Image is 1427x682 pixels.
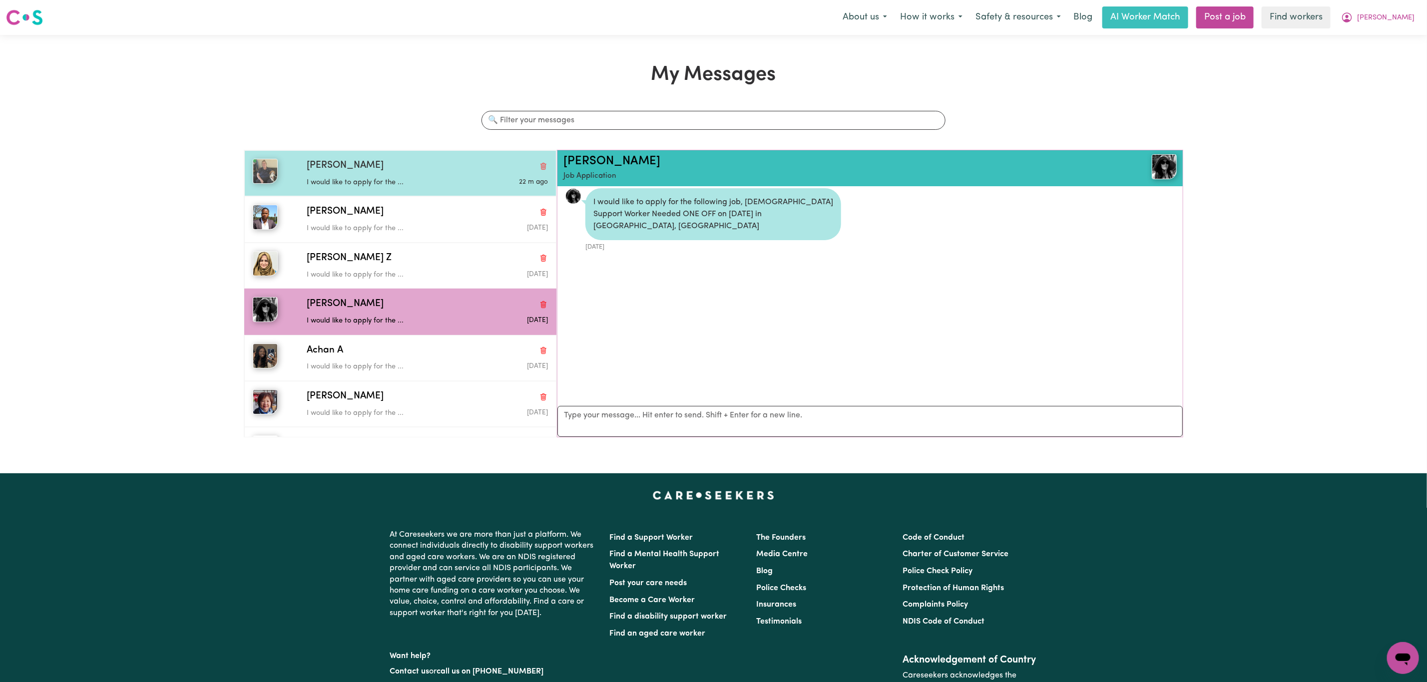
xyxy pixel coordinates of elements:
a: call us on [PHONE_NUMBER] [437,668,544,676]
span: [PERSON_NAME] Z [307,251,392,266]
button: Victor O[PERSON_NAME]Delete conversationI would like to apply for the ...Message sent on August 6... [244,196,556,242]
span: [PERSON_NAME] [1357,12,1415,23]
img: 7E0DD904765B6C45B834C05BCD01666A_avatar_blob [565,188,581,204]
button: Safety & resources [969,7,1067,28]
span: [PERSON_NAME] [307,159,384,173]
button: Delete conversation [539,159,548,172]
a: Post your care needs [610,579,687,587]
button: Delete conversation [539,252,548,265]
span: [PERSON_NAME] [307,389,384,404]
img: Achan A [253,343,278,368]
a: Contact us [390,668,430,676]
button: Freda P[PERSON_NAME]Delete conversationI would like to apply for the ...Message sent on July 5, 2024 [244,381,556,427]
a: Find a Mental Health Support Worker [610,550,720,570]
span: Achan A [307,343,343,358]
span: [PERSON_NAME] [307,435,384,450]
span: [PERSON_NAME] [307,205,384,219]
a: Post a job [1196,6,1254,28]
a: Charter of Customer Service [903,550,1008,558]
button: Gia A[PERSON_NAME]Delete conversationI would like to apply for the ...Message sent on July 1, 2024 [244,427,556,473]
a: The Founders [756,534,806,542]
button: Delete conversation [539,298,548,311]
img: View Gabrielle C's profile [1152,154,1177,179]
a: Protection of Human Rights [903,584,1004,592]
p: I would like to apply for the ... [307,177,468,188]
span: [PERSON_NAME] [307,297,384,312]
p: I would like to apply for the ... [307,270,468,281]
button: Cherie R[PERSON_NAME]Delete conversationI would like to apply for the ...Message sent on August 5... [244,150,556,196]
a: NDIS Code of Conduct [903,618,984,626]
button: How it works [894,7,969,28]
img: Cherie R [253,159,278,184]
input: 🔍 Filter your messages [481,111,945,130]
a: Police Checks [756,584,806,592]
img: Careseekers logo [6,8,43,26]
p: or [390,662,598,681]
a: AI Worker Match [1102,6,1188,28]
span: Message sent on July 4, 2024 [527,317,548,324]
button: Achan AAchan ADelete conversationI would like to apply for the ...Message sent on July 3, 2024 [244,335,556,381]
p: Job Application [563,171,1074,182]
a: Careseekers logo [6,6,43,29]
p: I would like to apply for the ... [307,316,468,327]
button: Gabrielle C[PERSON_NAME]Delete conversationI would like to apply for the ...Message sent on July ... [244,289,556,335]
a: Media Centre [756,550,808,558]
img: Freda P [253,389,278,414]
div: I would like to apply for the following job, [DEMOGRAPHIC_DATA] Support Worker Needed ONE OFF on ... [585,188,841,240]
a: Blog [1067,6,1098,28]
a: Complaints Policy [903,601,968,609]
a: Testimonials [756,618,802,626]
a: Code of Conduct [903,534,964,542]
p: I would like to apply for the ... [307,223,468,234]
p: I would like to apply for the ... [307,408,468,419]
span: Message sent on July 3, 2024 [527,363,548,369]
a: [PERSON_NAME] [563,155,660,167]
a: View Gabrielle C's profile [565,188,581,204]
p: At Careseekers we are more than just a platform. We connect individuals directly to disability su... [390,525,598,623]
h2: Acknowledgement of Country [903,654,1037,666]
span: Message sent on August 6, 2024 [527,225,548,231]
p: Want help? [390,647,598,662]
span: Message sent on August 5, 2025 [519,179,548,185]
a: Insurances [756,601,796,609]
button: Delete conversation [539,206,548,219]
a: Become a Care Worker [610,596,695,604]
button: My Account [1335,7,1421,28]
img: Gabrielle C [253,297,278,322]
a: Find an aged care worker [610,630,706,638]
p: I would like to apply for the ... [307,361,468,372]
img: Victor O [253,205,278,230]
button: Uzma Z[PERSON_NAME] ZDelete conversationI would like to apply for the ...Message sent on July 6, ... [244,243,556,289]
a: Blog [756,567,773,575]
h1: My Messages [244,63,1183,87]
iframe: Button to launch messaging window, conversation in progress [1387,642,1419,674]
button: Delete conversation [539,436,548,449]
button: About us [836,7,894,28]
a: Find a disability support worker [610,613,727,621]
a: Gabrielle C [1074,154,1177,179]
div: [DATE] [585,240,841,252]
img: Uzma Z [253,251,278,276]
a: Careseekers home page [653,491,774,499]
span: Message sent on July 6, 2024 [527,271,548,278]
button: Delete conversation [539,390,548,403]
img: Gia A [253,435,278,460]
a: Find a Support Worker [610,534,693,542]
a: Police Check Policy [903,567,972,575]
button: Delete conversation [539,344,548,357]
span: Message sent on July 5, 2024 [527,409,548,416]
a: Find workers [1262,6,1331,28]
